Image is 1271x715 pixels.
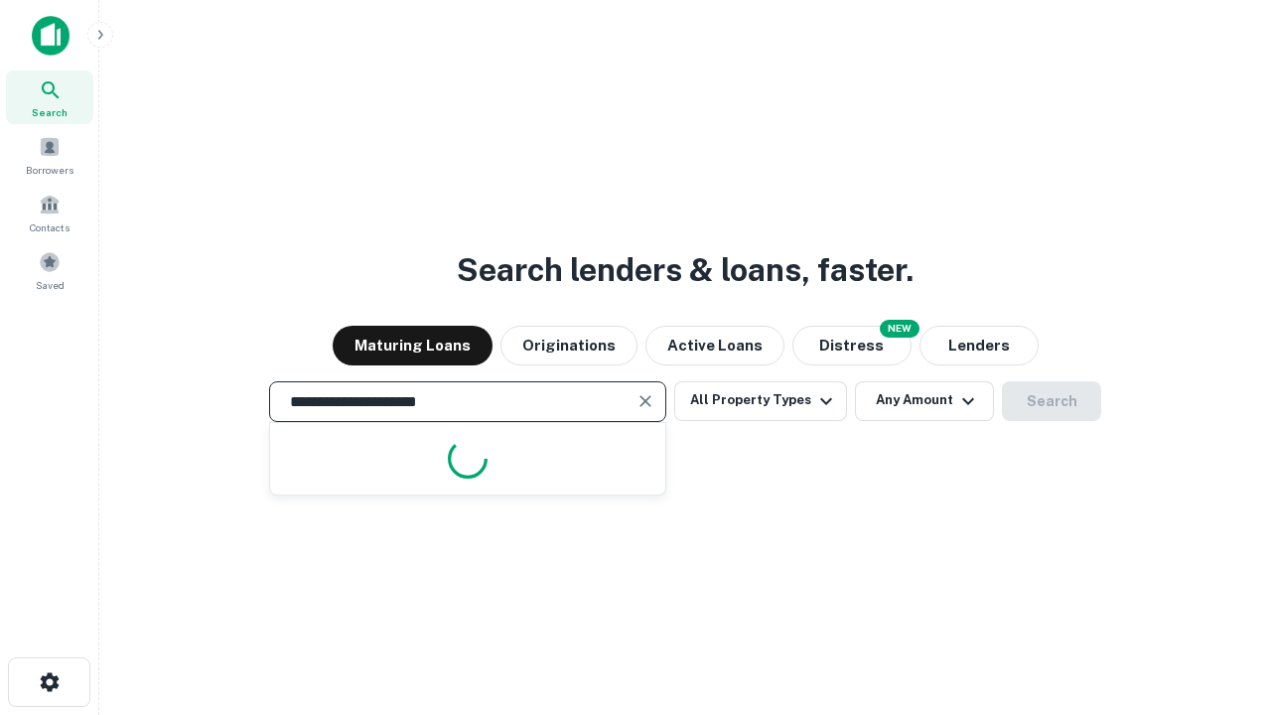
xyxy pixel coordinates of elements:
a: Borrowers [6,128,93,182]
span: Saved [36,277,65,293]
button: Maturing Loans [333,326,493,365]
span: Borrowers [26,162,73,178]
button: All Property Types [674,381,847,421]
img: capitalize-icon.png [32,16,70,56]
button: Lenders [919,326,1039,365]
iframe: Chat Widget [1172,556,1271,651]
span: Contacts [30,219,70,235]
a: Contacts [6,186,93,239]
button: Originations [500,326,637,365]
button: Any Amount [855,381,994,421]
button: Active Loans [645,326,784,365]
span: Search [32,104,68,120]
h3: Search lenders & loans, faster. [457,246,914,294]
div: NEW [880,320,919,338]
a: Saved [6,243,93,297]
button: Clear [632,387,659,415]
a: Search [6,71,93,124]
button: Search distressed loans with lien and other non-mortgage details. [792,326,912,365]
